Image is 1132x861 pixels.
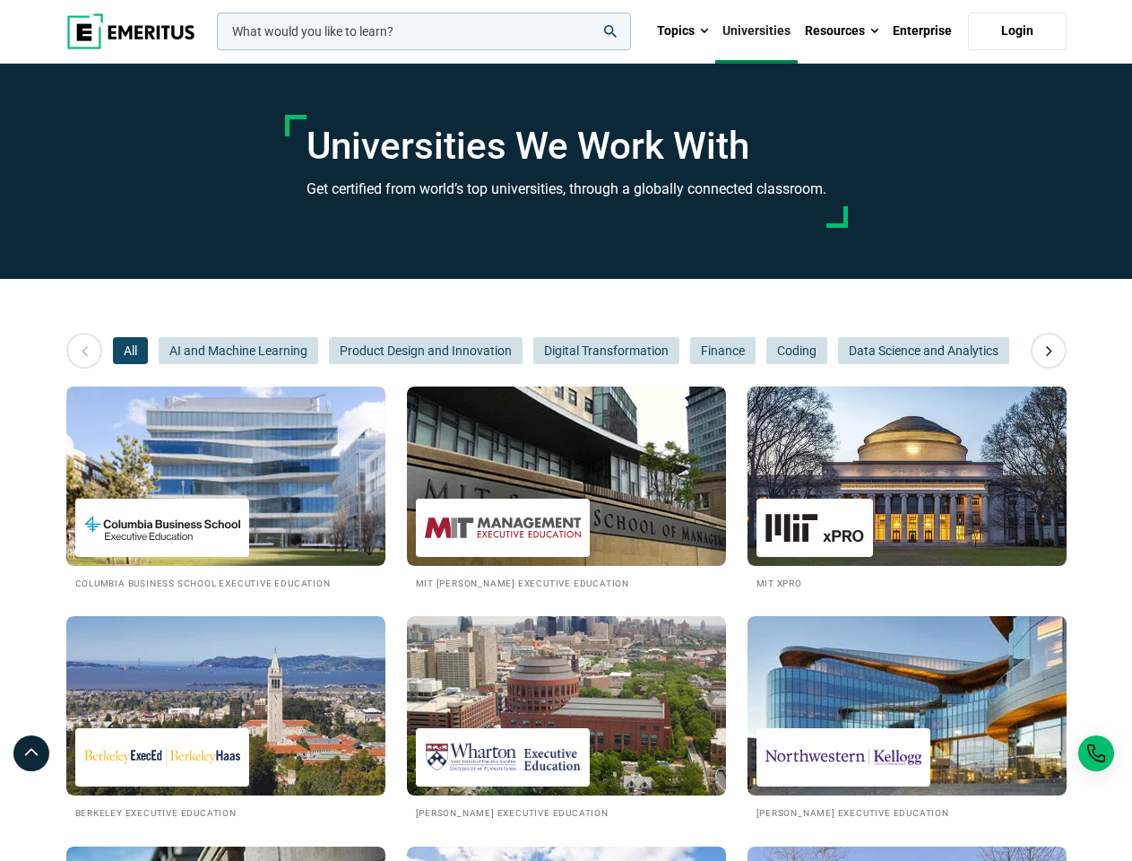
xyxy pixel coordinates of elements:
img: Columbia Business School Executive Education [84,508,240,548]
button: Coding [766,337,827,364]
button: Data Science and Analytics [838,337,1009,364]
a: Universities We Work With Kellogg Executive Education [PERSON_NAME] Executive Education [747,616,1067,820]
button: AI and Machine Learning [159,337,318,364]
img: Berkeley Executive Education [84,737,240,778]
a: Universities We Work With MIT xPRO MIT xPRO [747,387,1067,590]
h2: Columbia Business School Executive Education [75,575,376,590]
a: Universities We Work With Columbia Business School Executive Education Columbia Business School E... [66,387,385,590]
img: Wharton Executive Education [425,737,581,778]
a: Universities We Work With Wharton Executive Education [PERSON_NAME] Executive Education [407,616,726,820]
img: Universities We Work With [747,616,1067,796]
button: Digital Transformation [533,337,679,364]
button: Finance [690,337,756,364]
img: Kellogg Executive Education [765,737,921,778]
h2: Berkeley Executive Education [75,804,376,820]
img: Universities We Work With [407,616,726,796]
h2: [PERSON_NAME] Executive Education [756,804,1058,820]
img: Universities We Work With [407,387,726,566]
button: All [113,337,148,364]
button: Product Design and Innovation [329,337,523,364]
h2: [PERSON_NAME] Executive Education [416,804,717,820]
h2: MIT xPRO [756,575,1058,590]
img: Universities We Work With [747,387,1067,566]
img: Universities We Work With [66,387,385,566]
a: Universities We Work With Berkeley Executive Education Berkeley Executive Education [66,616,385,820]
h3: Get certified from world’s top universities, through a globally connected classroom. [307,178,826,201]
h1: Universities We Work With [307,124,826,169]
input: woocommerce-product-search-field-0 [217,13,631,50]
img: MIT xPRO [765,508,864,548]
img: MIT Sloan Executive Education [425,508,581,548]
a: Login [968,13,1067,50]
a: Universities We Work With MIT Sloan Executive Education MIT [PERSON_NAME] Executive Education [407,387,726,590]
img: Universities We Work With [66,616,385,796]
h2: MIT [PERSON_NAME] Executive Education [416,575,717,590]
